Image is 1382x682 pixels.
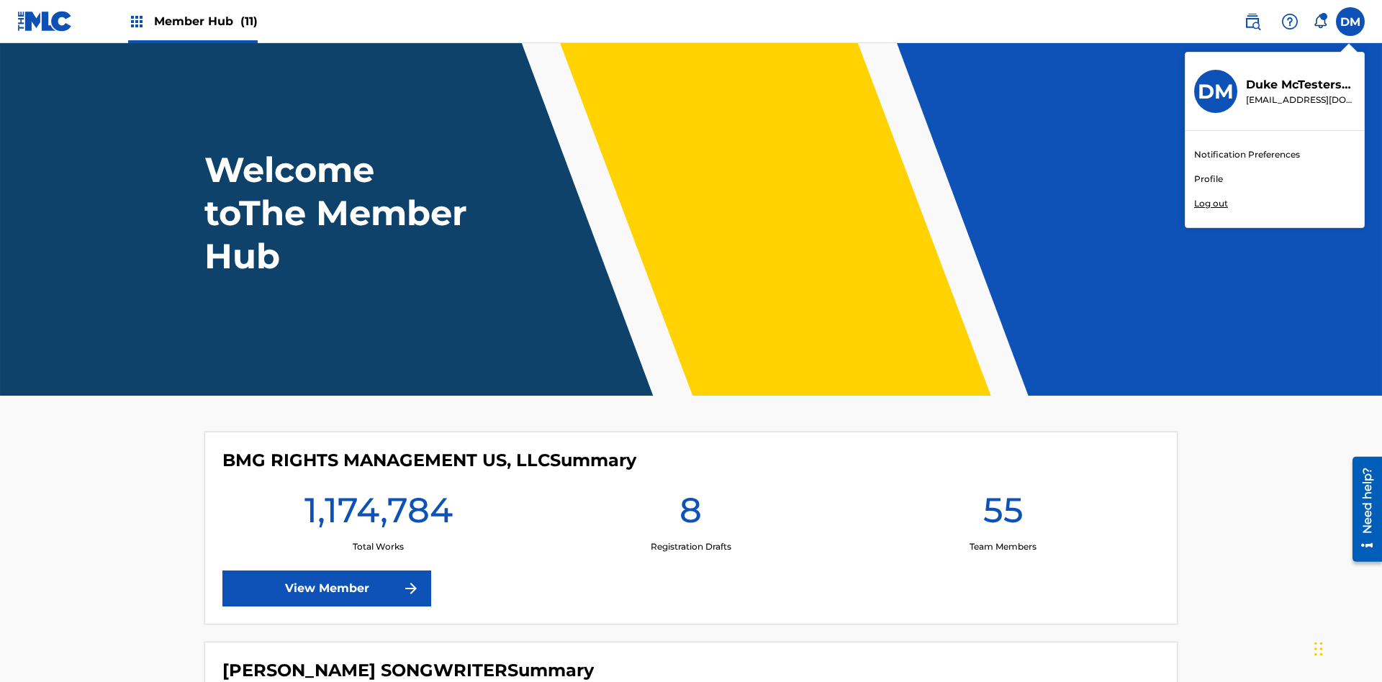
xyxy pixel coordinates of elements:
h1: 55 [983,488,1024,540]
img: f7272a7cc735f4ea7f67.svg [402,580,420,597]
img: MLC Logo [17,11,73,32]
p: Registration Drafts [651,540,731,553]
h3: DM [1198,79,1234,104]
a: Notification Preferences [1194,148,1300,161]
h4: BMG RIGHTS MANAGEMENT US, LLC [222,450,636,471]
h1: 1,174,784 [304,488,453,540]
img: Top Rightsholders [128,13,145,30]
iframe: Resource Center [1342,451,1382,569]
a: View Member [222,570,431,606]
div: Notifications [1313,14,1327,29]
div: Help [1275,7,1304,36]
iframe: Chat Widget [1310,613,1382,682]
img: help [1281,13,1299,30]
h1: 8 [679,488,702,540]
p: Team Members [970,540,1036,553]
p: Log out [1194,197,1228,210]
h4: CLEO SONGWRITER [222,660,594,681]
h1: Welcome to The Member Hub [204,148,474,278]
p: Total Works [353,540,404,553]
span: Member Hub [154,13,258,29]
a: Profile [1194,173,1223,186]
a: Public Search [1238,7,1267,36]
div: Drag [1314,627,1323,670]
p: duke.mctesterson@gmail.com [1246,94,1355,106]
span: DM [1340,14,1360,31]
img: search [1244,13,1261,30]
div: User Menu [1336,7,1365,36]
span: (11) [240,14,258,28]
p: Duke McTesterson [1246,76,1355,94]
